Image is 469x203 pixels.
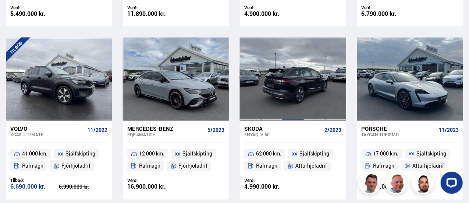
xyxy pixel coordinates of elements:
[10,132,85,137] div: XC40 ULTIMATE
[325,127,342,133] span: 2/2023
[127,184,176,190] div: 16.900.000 kr.
[10,184,59,190] div: 6.690.000 kr.
[22,162,43,171] span: Rafmagn
[412,162,444,171] span: Afturhjóladrif
[416,150,446,158] span: Sjálfskipting
[10,5,59,10] div: Verð:
[362,11,410,17] div: 6.790.000 kr.
[240,121,346,200] a: Skoda Enyaq iV 60 2/2023 62 000 km. Sjálfskipting Rafmagn Afturhjóladrif Verð: 4.990.000 kr.
[22,150,47,158] span: 41 000 km.
[139,150,164,158] span: 12 000 km.
[123,121,229,200] a: Mercedes-Benz EQE 4MATIC+ 5/2023 12 000 km. Sjálfskipting Rafmagn Fjórhjóladrif Verð: 16.900.000 kr.
[10,126,85,132] div: Volvo
[256,162,277,171] span: Rafmagn
[244,184,293,190] div: 4.990.000 kr.
[127,11,176,17] div: 11.890.000 kr.
[244,5,293,10] div: Verð:
[88,127,107,133] span: 11/2022
[362,132,436,137] div: Taycan TURISMO
[357,121,463,200] a: Porsche Taycan TURISMO 11/2023 17 000 km. Sjálfskipting Rafmagn Afturhjóladrif Verð: 13.490.000 kr.
[65,150,95,158] span: Sjálfskipting
[360,173,382,195] img: FbJEzSuNWCJXmdc-.webp
[362,5,410,10] div: Verð:
[299,150,329,158] span: Sjálfskipting
[373,162,395,171] span: Rafmagn
[244,11,293,17] div: 4.900.000 kr.
[244,126,321,132] div: Skoda
[10,178,59,183] div: Tilboð:
[295,162,327,171] span: Afturhjóladrif
[435,169,466,200] iframe: LiveChat chat widget
[127,178,176,183] div: Verð:
[127,132,205,137] div: EQE 4MATIC+
[182,150,212,158] span: Sjálfskipting
[362,126,436,132] div: Porsche
[439,127,459,133] span: 11/2023
[59,185,107,190] div: 6.990.000 kr.
[386,173,408,195] img: siFngHWaQ9KaOqBr.png
[10,11,59,17] div: 5.490.000 kr.
[6,121,112,200] a: Volvo XC40 ULTIMATE 11/2022 41 000 km. Sjálfskipting Rafmagn Fjórhjóladrif Tilboð: 6.690.000 kr. ...
[256,150,281,158] span: 62 000 km.
[244,178,293,183] div: Verð:
[413,173,435,195] img: nhp88E3Fdnt1Opn2.png
[127,126,205,132] div: Mercedes-Benz
[244,132,321,137] div: Enyaq iV 60
[127,5,176,10] div: Verð:
[139,162,160,171] span: Rafmagn
[207,127,224,133] span: 5/2023
[373,150,399,158] span: 17 000 km.
[178,162,207,171] span: Fjórhjóladrif
[61,162,90,171] span: Fjórhjóladrif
